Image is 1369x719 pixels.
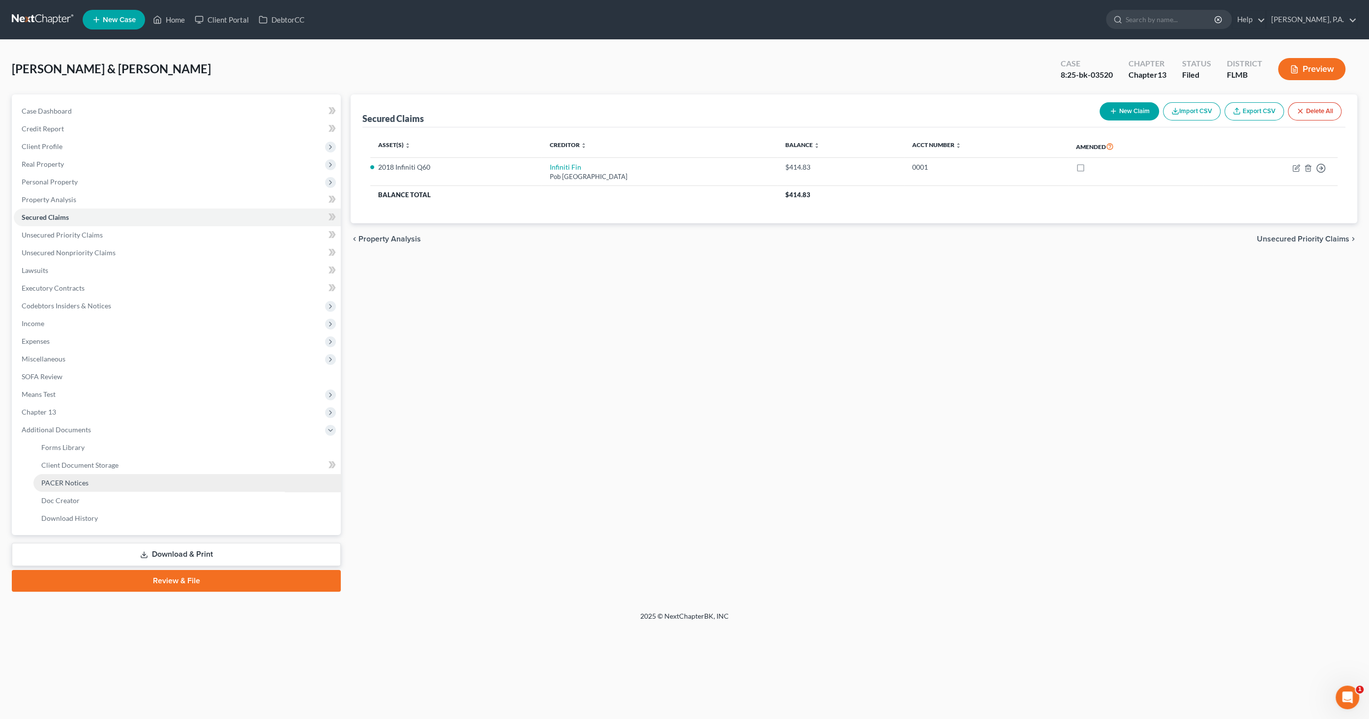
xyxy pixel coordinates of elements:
span: Lawsuits [22,266,48,274]
a: PACER Notices [33,474,341,492]
span: PACER Notices [41,479,89,487]
a: Balance unfold_more [785,141,820,149]
span: $414.83 [785,191,810,199]
span: Download History [41,514,98,522]
i: chevron_right [1349,235,1357,243]
a: Client Portal [190,11,254,29]
span: Unsecured Nonpriority Claims [22,248,116,257]
th: Amended [1068,135,1203,158]
a: Executory Contracts [14,279,341,297]
a: Infiniti Fin [549,163,581,171]
div: Chapter [1129,69,1166,81]
input: Search by name... [1126,10,1216,29]
div: Chapter [1129,58,1166,69]
span: Unsecured Priority Claims [22,231,103,239]
div: 2025 © NextChapterBK, INC [404,611,965,629]
span: Property Analysis [22,195,76,204]
i: unfold_more [955,143,961,149]
span: Expenses [22,337,50,345]
div: 0001 [912,162,1060,172]
span: Chapter 13 [22,408,56,416]
span: Client Profile [22,142,62,150]
span: [PERSON_NAME] & [PERSON_NAME] [12,61,211,76]
span: Real Property [22,160,64,168]
span: Credit Report [22,124,64,133]
a: Download & Print [12,543,341,566]
div: Status [1182,58,1211,69]
a: Property Analysis [14,191,341,209]
span: Client Document Storage [41,461,119,469]
div: $414.83 [785,162,896,172]
a: Doc Creator [33,492,341,509]
button: New Claim [1100,102,1159,120]
a: SOFA Review [14,368,341,386]
a: Secured Claims [14,209,341,226]
a: Lawsuits [14,262,341,279]
span: New Case [103,16,136,24]
span: SOFA Review [22,372,62,381]
button: chevron_left Property Analysis [351,235,421,243]
span: Property Analysis [358,235,421,243]
div: FLMB [1227,69,1262,81]
a: [PERSON_NAME], P.A. [1266,11,1357,29]
span: Unsecured Priority Claims [1257,235,1349,243]
div: District [1227,58,1262,69]
a: Home [148,11,190,29]
button: Preview [1278,58,1345,80]
a: Case Dashboard [14,102,341,120]
a: Download History [33,509,341,527]
span: Income [22,319,44,328]
div: 8:25-bk-03520 [1061,69,1113,81]
span: Secured Claims [22,213,69,221]
div: Secured Claims [362,113,424,124]
span: Executory Contracts [22,284,85,292]
span: 13 [1158,70,1166,79]
a: Export CSV [1224,102,1284,120]
a: Forms Library [33,439,341,456]
span: Case Dashboard [22,107,72,115]
a: Client Document Storage [33,456,341,474]
button: Delete All [1288,102,1341,120]
i: unfold_more [814,143,820,149]
iframe: Intercom live chat [1336,686,1359,709]
a: Credit Report [14,120,341,138]
i: unfold_more [580,143,586,149]
a: Unsecured Nonpriority Claims [14,244,341,262]
a: Review & File [12,570,341,592]
span: Codebtors Insiders & Notices [22,301,111,310]
span: Personal Property [22,178,78,186]
th: Balance Total [370,186,777,204]
a: Asset(s) unfold_more [378,141,411,149]
i: unfold_more [405,143,411,149]
span: Doc Creator [41,496,80,505]
li: 2018 Infiniti Q60 [378,162,534,172]
div: Pob [GEOGRAPHIC_DATA] [549,172,770,181]
span: Miscellaneous [22,355,65,363]
span: Additional Documents [22,425,91,434]
button: Unsecured Priority Claims chevron_right [1257,235,1357,243]
span: Means Test [22,390,56,398]
span: 1 [1356,686,1364,693]
i: chevron_left [351,235,358,243]
a: Help [1232,11,1265,29]
a: DebtorCC [254,11,309,29]
a: Unsecured Priority Claims [14,226,341,244]
div: Filed [1182,69,1211,81]
button: Import CSV [1163,102,1220,120]
div: Case [1061,58,1113,69]
span: Forms Library [41,443,85,451]
a: Creditor unfold_more [549,141,586,149]
a: Acct Number unfold_more [912,141,961,149]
